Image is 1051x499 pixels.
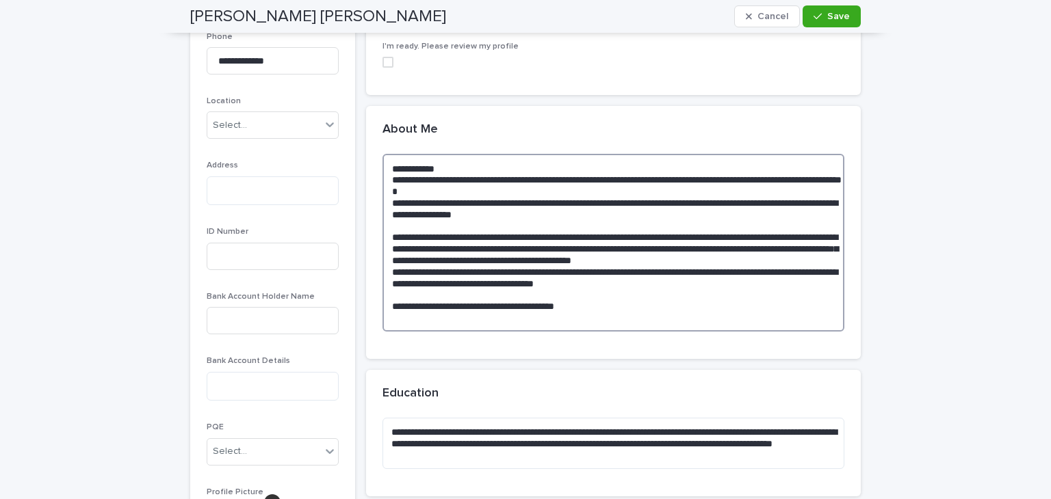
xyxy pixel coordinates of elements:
[213,118,247,133] div: Select...
[382,122,438,137] h2: About Me
[207,97,241,105] span: Location
[207,293,315,301] span: Bank Account Holder Name
[207,488,263,496] span: Profile Picture
[734,5,800,27] button: Cancel
[207,228,248,236] span: ID Number
[757,12,788,21] span: Cancel
[207,357,290,365] span: Bank Account Details
[382,42,519,51] span: I'm ready. Please review my profile
[827,12,850,21] span: Save
[803,5,861,27] button: Save
[207,423,224,431] span: PQE
[207,161,238,170] span: Address
[190,7,446,27] h2: [PERSON_NAME] [PERSON_NAME]
[207,33,233,41] span: Phone
[382,386,439,401] h2: Education
[213,444,247,459] div: Select...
